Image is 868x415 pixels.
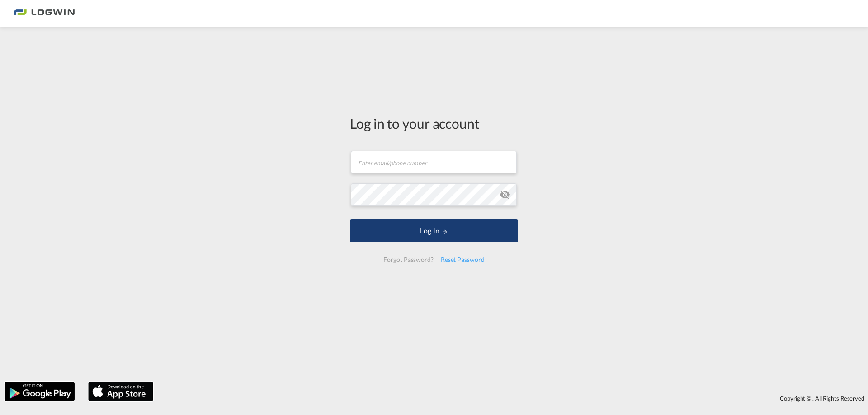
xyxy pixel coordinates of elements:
img: apple.png [87,381,154,402]
div: Forgot Password? [380,252,437,268]
div: Reset Password [437,252,488,268]
input: Enter email/phone number [351,151,517,173]
img: 2761ae10d95411efa20a1f5e0282d2d7.png [14,4,75,24]
div: Copyright © . All Rights Reserved [158,391,868,406]
button: LOGIN [350,219,518,242]
div: Log in to your account [350,114,518,133]
img: google.png [4,381,75,402]
md-icon: icon-eye-off [500,189,510,200]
